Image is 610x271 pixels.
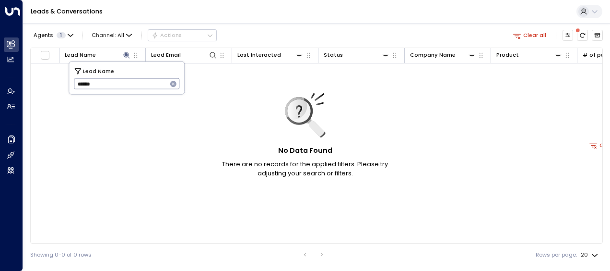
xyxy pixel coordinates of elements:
button: Agents1 [30,30,76,40]
div: Showing 0-0 of 0 rows [30,251,92,259]
div: Lead Email [151,50,181,60]
span: 1 [57,32,66,38]
div: Company Name [410,50,456,60]
span: Agents [34,33,53,38]
span: Channel: [89,30,135,40]
label: Rows per page: [536,251,577,259]
p: There are no records for the applied filters. Please try adjusting your search or filters. [209,160,401,178]
div: Product [496,50,519,60]
div: Actions [152,32,182,38]
div: Lead Name [65,50,131,60]
h5: No Data Found [278,146,332,156]
span: All [117,32,124,38]
button: Actions [148,29,217,41]
div: Last Interacted [237,50,304,60]
span: There are new threads available. Refresh the grid to view the latest updates. [577,30,588,41]
span: Lead Name [83,66,114,75]
div: Company Name [410,50,476,60]
button: Clear all [510,30,550,40]
div: Lead Email [151,50,217,60]
div: Status [324,50,390,60]
div: Last Interacted [237,50,281,60]
span: Toggle select all [40,50,50,60]
div: 20 [581,249,600,261]
div: Button group with a nested menu [148,29,217,41]
div: Status [324,50,343,60]
button: Customize [563,30,574,41]
a: Leads & Conversations [31,7,103,15]
div: Product [496,50,563,60]
button: Archived Leads [592,30,603,41]
nav: pagination navigation [299,249,328,260]
div: Lead Name [65,50,96,60]
button: Channel:All [89,30,135,40]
